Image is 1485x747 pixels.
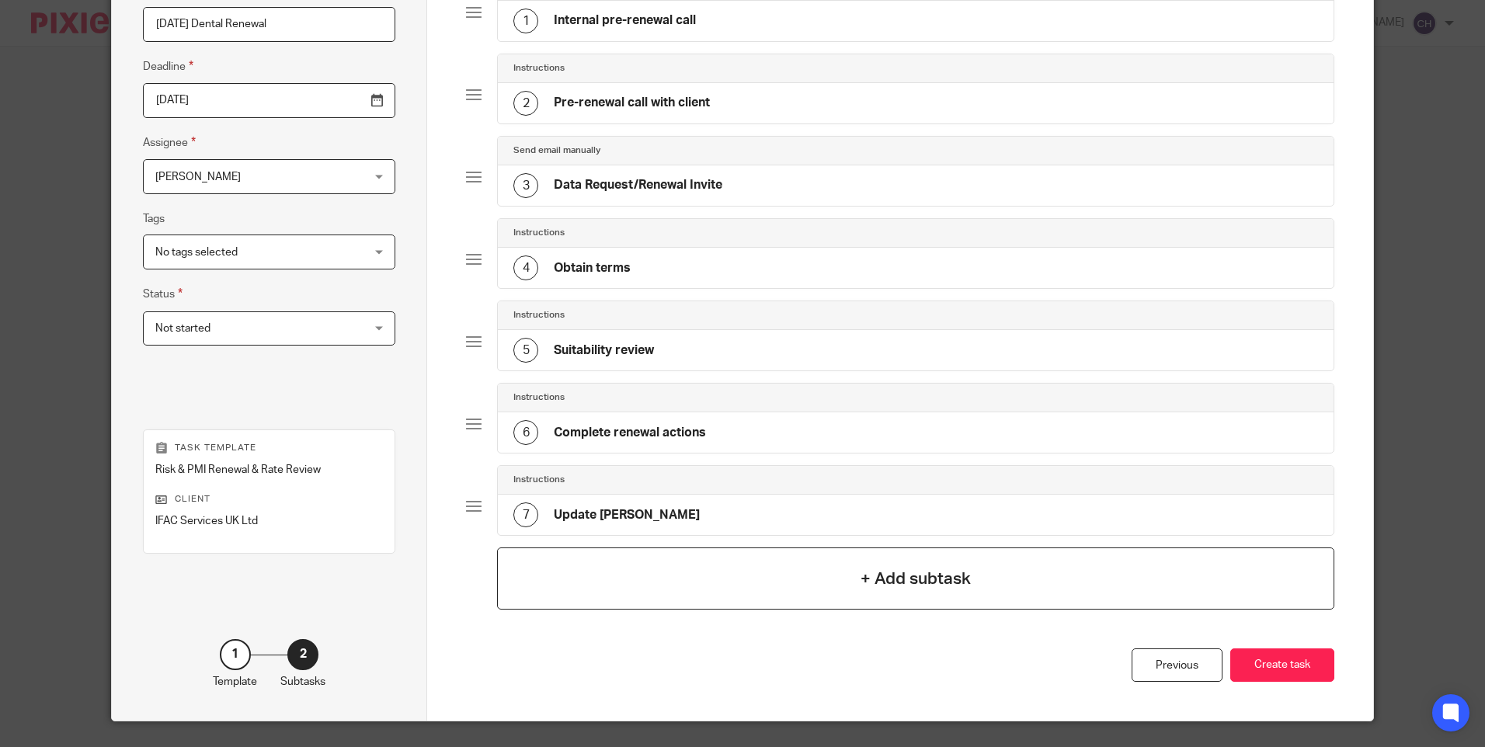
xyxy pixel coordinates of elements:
[513,474,565,486] h4: Instructions
[155,513,383,529] p: IFAC Services UK Ltd
[220,639,251,670] div: 1
[554,342,654,359] h4: Suitability review
[143,211,165,227] label: Tags
[155,493,383,506] p: Client
[513,309,565,321] h4: Instructions
[554,260,631,276] h4: Obtain terms
[513,391,565,404] h4: Instructions
[155,442,383,454] p: Task template
[513,420,538,445] div: 6
[287,639,318,670] div: 2
[1230,648,1334,682] button: Create task
[513,144,600,157] h4: Send email manually
[280,674,325,690] p: Subtasks
[143,134,196,151] label: Assignee
[513,62,565,75] h4: Instructions
[1132,648,1222,682] div: Previous
[513,227,565,239] h4: Instructions
[554,507,700,523] h4: Update [PERSON_NAME]
[554,177,722,193] h4: Data Request/Renewal Invite
[143,7,395,42] input: Task name
[513,91,538,116] div: 2
[861,567,971,591] h4: + Add subtask
[513,173,538,198] div: 3
[155,247,238,258] span: No tags selected
[143,83,395,118] input: Pick a date
[513,255,538,280] div: 4
[143,285,183,303] label: Status
[213,674,257,690] p: Template
[554,12,696,29] h4: Internal pre-renewal call
[513,338,538,363] div: 5
[513,9,538,33] div: 1
[155,172,241,182] span: [PERSON_NAME]
[554,425,706,441] h4: Complete renewal actions
[513,502,538,527] div: 7
[155,462,383,478] p: Risk & PMI Renewal & Rate Review
[143,57,193,75] label: Deadline
[155,323,210,334] span: Not started
[554,95,710,111] h4: Pre-renewal call with client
